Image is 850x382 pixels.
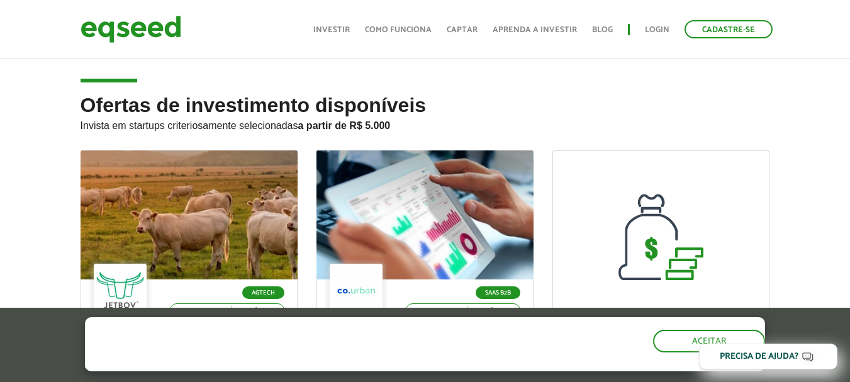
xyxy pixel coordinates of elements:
a: Captar [447,26,478,34]
p: Invista em startups criteriosamente selecionadas [81,116,770,132]
a: Cadastre-se [685,20,773,38]
p: SaaS B2B [476,286,520,299]
h2: Ofertas de investimento disponíveis [81,94,770,150]
p: Investimento mínimo: R$ 5.000 [406,303,520,317]
strong: a partir de R$ 5.000 [298,120,391,131]
a: Blog [592,26,613,34]
img: EqSeed [81,13,181,46]
p: Agtech [242,286,284,299]
p: Ao clicar em "aceitar", você aceita nossa . [85,359,493,371]
h5: O site da EqSeed utiliza cookies para melhorar sua navegação. [85,317,493,356]
a: Login [645,26,669,34]
a: Como funciona [365,26,432,34]
button: Aceitar [653,330,765,352]
a: política de privacidade e de cookies [251,361,396,371]
a: Investir [313,26,350,34]
a: Aprenda a investir [493,26,577,34]
p: Investimento mínimo: R$ 5.000 [170,303,284,317]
